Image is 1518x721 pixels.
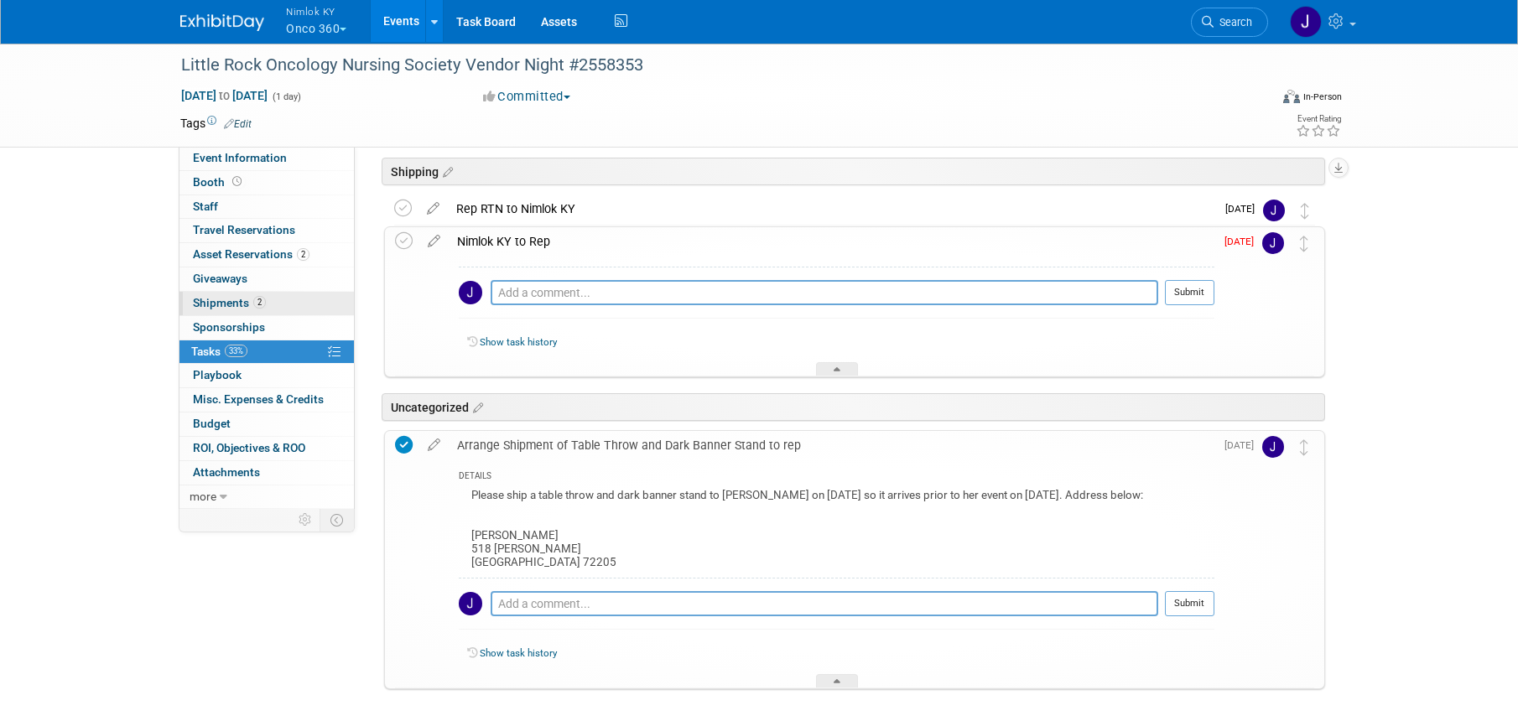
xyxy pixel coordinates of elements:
[180,88,268,103] span: [DATE] [DATE]
[1302,91,1342,103] div: In-Person
[480,647,557,659] a: Show task history
[459,592,482,615] img: Jamie Dunn
[179,243,354,267] a: Asset Reservations2
[1165,591,1214,616] button: Submit
[382,393,1325,421] div: Uncategorized
[193,296,266,309] span: Shipments
[179,316,354,340] a: Sponsorships
[179,364,354,387] a: Playbook
[448,195,1215,223] div: Rep RTN to Nimlok KY
[1262,232,1284,254] img: Jamie Dunn
[193,175,245,189] span: Booth
[180,115,252,132] td: Tags
[190,490,216,503] span: more
[216,89,232,102] span: to
[1225,203,1263,215] span: [DATE]
[1262,436,1284,458] img: Jamie Dunn
[179,171,354,195] a: Booth
[179,412,354,436] a: Budget
[193,247,309,261] span: Asset Reservations
[382,158,1325,185] div: Shipping
[459,485,1214,578] div: Please ship a table throw and dark banner stand to [PERSON_NAME] on [DATE] so it arrives prior to...
[1300,236,1308,252] i: Move task
[449,431,1214,459] div: Arrange Shipment of Table Throw and Dark Banner Stand to rep
[1165,280,1214,305] button: Submit
[193,320,265,334] span: Sponsorships
[1301,203,1309,219] i: Move task
[286,3,346,20] span: Nimlok KY
[193,272,247,285] span: Giveaways
[459,281,482,304] img: Jamie Dunn
[179,340,354,364] a: Tasks33%
[320,509,355,531] td: Toggle Event Tabs
[271,91,301,102] span: (1 day)
[419,438,449,453] a: edit
[193,200,218,213] span: Staff
[477,88,577,106] button: Committed
[1290,6,1322,38] img: Jamie Dunn
[419,234,449,249] a: edit
[439,163,453,179] a: Edit sections
[193,465,260,479] span: Attachments
[179,147,354,170] a: Event Information
[1283,90,1300,103] img: Format-Inperson.png
[1300,439,1308,455] i: Move task
[297,248,309,261] span: 2
[193,417,231,430] span: Budget
[1224,439,1262,451] span: [DATE]
[225,345,247,357] span: 33%
[179,461,354,485] a: Attachments
[291,509,320,531] td: Personalize Event Tab Strip
[253,296,266,309] span: 2
[179,267,354,291] a: Giveaways
[229,175,245,188] span: Booth not reserved yet
[1169,87,1342,112] div: Event Format
[469,398,483,415] a: Edit sections
[191,345,247,358] span: Tasks
[193,441,305,454] span: ROI, Objectives & ROO
[193,223,295,236] span: Travel Reservations
[179,485,354,509] a: more
[180,14,264,31] img: ExhibitDay
[179,292,354,315] a: Shipments2
[193,151,287,164] span: Event Information
[1263,200,1285,221] img: Jamie Dunn
[224,118,252,130] a: Edit
[480,336,557,348] a: Show task history
[1296,115,1341,123] div: Event Rating
[1214,16,1252,29] span: Search
[1224,236,1262,247] span: [DATE]
[179,437,354,460] a: ROI, Objectives & ROO
[459,470,1214,485] div: DETAILS
[193,368,242,381] span: Playbook
[449,227,1214,256] div: Nimlok KY to Rep
[179,219,354,242] a: Travel Reservations
[418,201,448,216] a: edit
[179,388,354,412] a: Misc. Expenses & Credits
[193,392,324,406] span: Misc. Expenses & Credits
[179,195,354,219] a: Staff
[1191,8,1268,37] a: Search
[175,50,1243,80] div: Little Rock Oncology Nursing Society Vendor Night #2558353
